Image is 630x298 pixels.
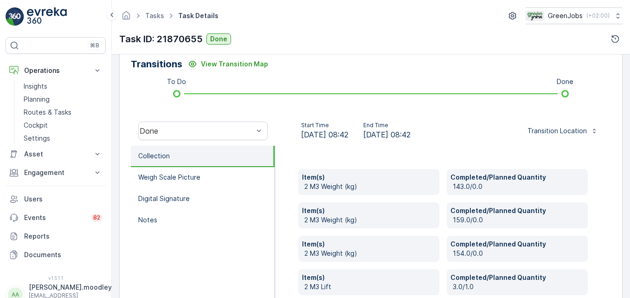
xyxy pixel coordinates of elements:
[24,232,102,241] p: Reports
[24,213,86,222] p: Events
[206,33,231,45] button: Done
[90,42,99,49] p: ⌘B
[6,61,106,80] button: Operations
[24,149,87,159] p: Asset
[24,82,47,91] p: Insights
[304,215,436,225] p: 2 M3 Weight (kg)
[6,145,106,163] button: Asset
[182,57,274,71] button: View Transition Map
[145,12,164,19] a: Tasks
[20,132,106,145] a: Settings
[548,11,583,20] p: GreenJobs
[302,273,436,282] p: Item(s)
[20,80,106,93] a: Insights
[450,240,584,249] p: Completed/Planned Quantity
[304,249,436,258] p: 2 M3 Weight (kg)
[210,34,227,44] p: Done
[526,11,544,21] img: Green_Jobs_Logo.png
[119,32,203,46] p: Task ID: 21870655
[6,7,24,26] img: logo
[453,282,584,292] p: 3.0/1.0
[527,126,587,136] p: Transition Location
[302,173,436,182] p: Item(s)
[24,194,102,204] p: Users
[131,57,182,71] p: Transitions
[29,283,112,292] p: [PERSON_NAME].moodley
[24,168,87,177] p: Engagement
[304,282,436,292] p: 2 M3 Lift
[450,273,584,282] p: Completed/Planned Quantity
[363,122,411,129] p: End Time
[453,215,584,225] p: 159.0/0.0
[453,182,584,191] p: 143.0/0.0
[201,59,268,69] p: View Transition Map
[24,250,102,259] p: Documents
[526,7,623,24] button: GreenJobs(+02:00)
[121,14,131,22] a: Homepage
[24,108,71,117] p: Routes & Tasks
[138,194,190,203] p: Digital Signature
[138,173,200,182] p: Weigh Scale Picture
[20,119,106,132] a: Cockpit
[557,77,573,86] p: Done
[167,77,186,86] p: To Do
[6,208,106,227] a: Events82
[453,249,584,258] p: 154.0/0.0
[6,246,106,264] a: Documents
[138,151,170,161] p: Collection
[586,12,610,19] p: ( +02:00 )
[6,190,106,208] a: Users
[24,95,50,104] p: Planning
[24,121,48,130] p: Cockpit
[24,134,50,143] p: Settings
[93,214,100,221] p: 82
[27,7,67,26] img: logo_light-DOdMpM7g.png
[24,66,87,75] p: Operations
[20,93,106,106] a: Planning
[302,206,436,215] p: Item(s)
[176,11,220,20] span: Task Details
[304,182,436,191] p: 2 M3 Weight (kg)
[363,129,411,140] span: [DATE] 08:42
[6,227,106,246] a: Reports
[20,106,106,119] a: Routes & Tasks
[301,122,348,129] p: Start Time
[302,240,436,249] p: Item(s)
[138,215,157,225] p: Notes
[301,129,348,140] span: [DATE] 08:42
[450,206,584,215] p: Completed/Planned Quantity
[522,123,604,138] button: Transition Location
[450,173,584,182] p: Completed/Planned Quantity
[6,275,106,281] span: v 1.51.1
[140,127,253,135] div: Done
[6,163,106,182] button: Engagement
